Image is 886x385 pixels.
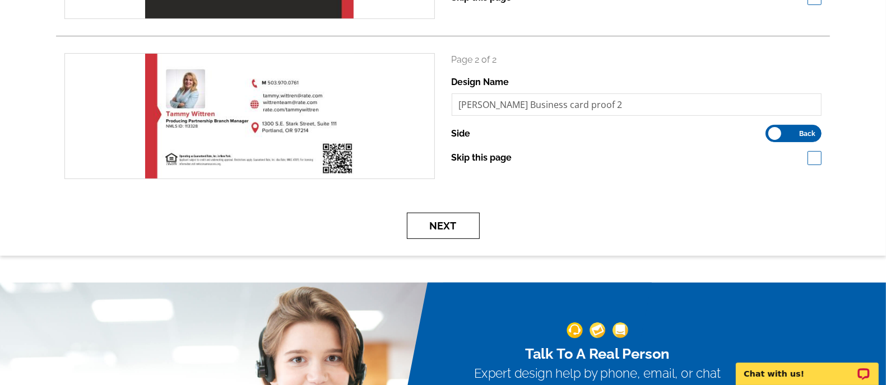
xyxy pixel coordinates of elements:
[590,323,605,339] img: support-img-2.png
[452,93,822,116] input: File Name
[452,53,822,67] p: Page 2 of 2
[567,323,582,339] img: support-img-1.png
[799,131,815,137] span: Back
[452,76,509,89] label: Design Name
[452,151,512,165] label: Skip this page
[474,367,721,382] h3: Expert design help by phone, email, or chat
[612,323,628,339] img: support-img-3_1.png
[452,127,471,140] label: Side
[474,345,721,363] h2: Talk To A Real Person
[729,350,886,385] iframe: LiveChat chat widget
[407,213,480,239] button: Next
